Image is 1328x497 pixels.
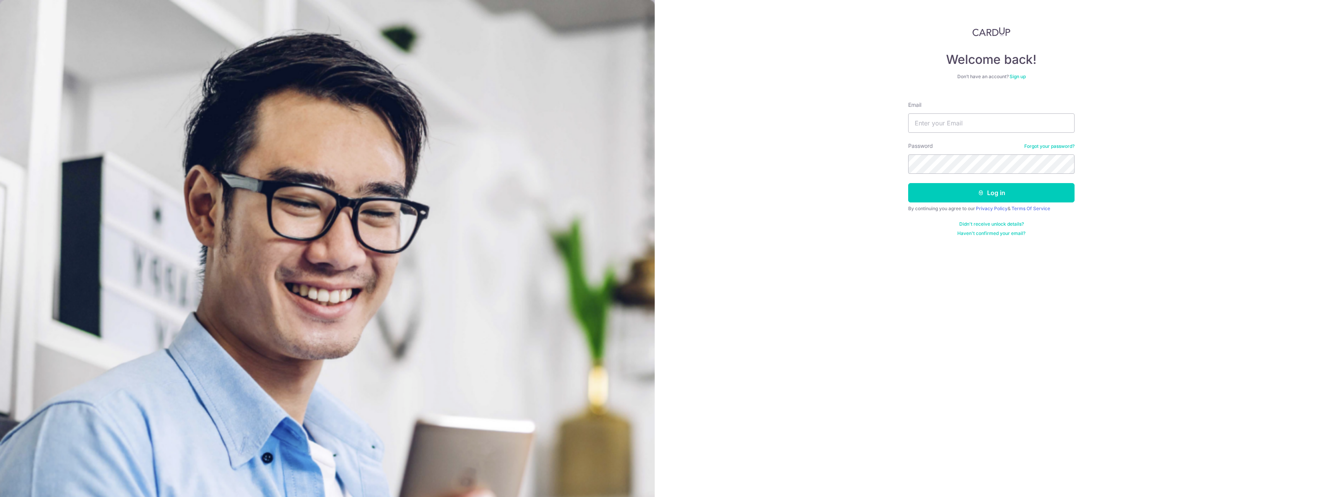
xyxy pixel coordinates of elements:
[959,221,1024,227] a: Didn't receive unlock details?
[1024,143,1075,149] a: Forgot your password?
[908,206,1075,212] div: By continuing you agree to our &
[908,113,1075,133] input: Enter your Email
[972,27,1010,36] img: CardUp Logo
[976,206,1008,211] a: Privacy Policy
[908,183,1075,202] button: Log in
[908,74,1075,80] div: Don’t have an account?
[908,52,1075,67] h4: Welcome back!
[1011,206,1050,211] a: Terms Of Service
[1010,74,1026,79] a: Sign up
[957,230,1025,237] a: Haven't confirmed your email?
[908,101,921,109] label: Email
[908,142,933,150] label: Password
